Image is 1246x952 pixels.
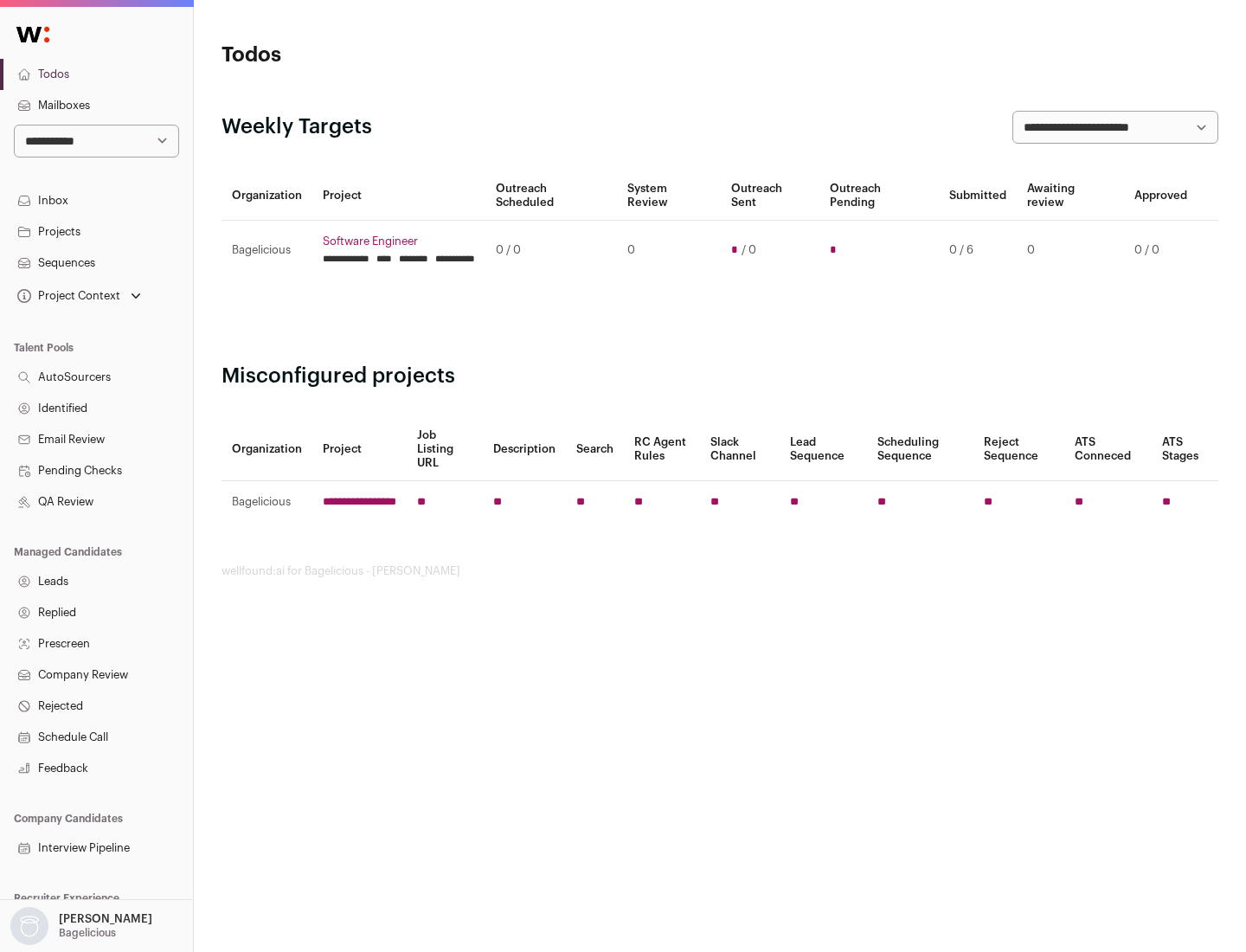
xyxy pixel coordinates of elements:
[939,171,1017,221] th: Submitted
[7,17,59,52] img: Wellfound
[222,481,312,524] td: Bagelicious
[742,243,756,257] span: / 0
[617,221,720,280] td: 0
[566,418,624,481] th: Search
[222,42,554,69] h1: Todos
[222,113,372,141] h2: Weekly Targets
[939,221,1017,280] td: 0 / 6
[312,171,485,221] th: Project
[485,221,617,280] td: 0 / 0
[1124,221,1198,280] td: 0 / 0
[700,418,780,481] th: Slack Channel
[624,418,699,481] th: RC Agent Rules
[617,171,720,221] th: System Review
[222,418,312,481] th: Organization
[14,289,120,303] div: Project Context
[485,171,617,221] th: Outreach Scheduled
[867,418,973,481] th: Scheduling Sequence
[1017,221,1124,280] td: 0
[1017,171,1124,221] th: Awaiting review
[14,284,145,308] button: Open dropdown
[222,363,1218,390] h2: Misconfigured projects
[10,907,48,945] img: nopic.png
[312,418,407,481] th: Project
[323,235,475,248] a: Software Engineer
[222,564,1218,578] footer: wellfound:ai for Bagelicious - [PERSON_NAME]
[222,221,312,280] td: Bagelicious
[7,907,156,945] button: Open dropdown
[819,171,938,221] th: Outreach Pending
[1124,171,1198,221] th: Approved
[222,171,312,221] th: Organization
[1152,418,1218,481] th: ATS Stages
[59,926,116,940] p: Bagelicious
[973,418,1065,481] th: Reject Sequence
[1064,418,1151,481] th: ATS Conneced
[407,418,483,481] th: Job Listing URL
[483,418,566,481] th: Description
[721,171,820,221] th: Outreach Sent
[59,912,152,926] p: [PERSON_NAME]
[780,418,867,481] th: Lead Sequence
